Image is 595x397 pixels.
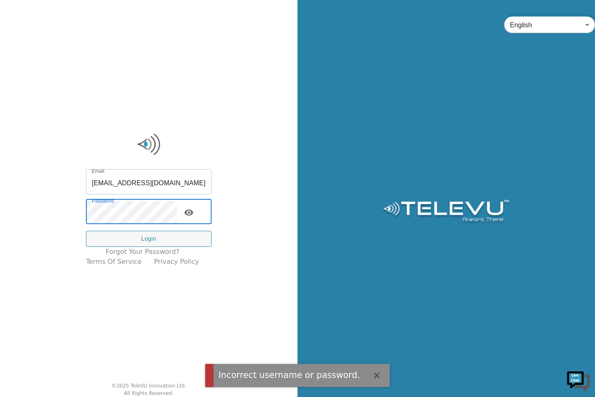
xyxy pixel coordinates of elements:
[219,369,360,382] div: Incorrect username or password.
[124,390,174,397] div: All Rights Reserved.
[504,13,595,36] div: English
[136,4,155,24] div: Minimize live chat window
[382,200,510,225] img: Logo
[566,368,591,393] img: Chat Widget
[86,132,212,157] img: Logo
[4,226,157,255] textarea: Type your message and hit 'Enter'
[48,104,114,188] span: We're online!
[86,231,212,247] button: Login
[181,204,197,221] button: toggle password visibility
[112,382,186,390] div: © 2025 TeleVU Innovation Ltd.
[106,247,180,257] a: Forgot your password?
[86,257,142,267] a: Terms of Service
[154,257,199,267] a: Privacy Policy
[14,38,35,59] img: d_736959983_company_1615157101543_736959983
[43,43,139,54] div: Chat with us now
